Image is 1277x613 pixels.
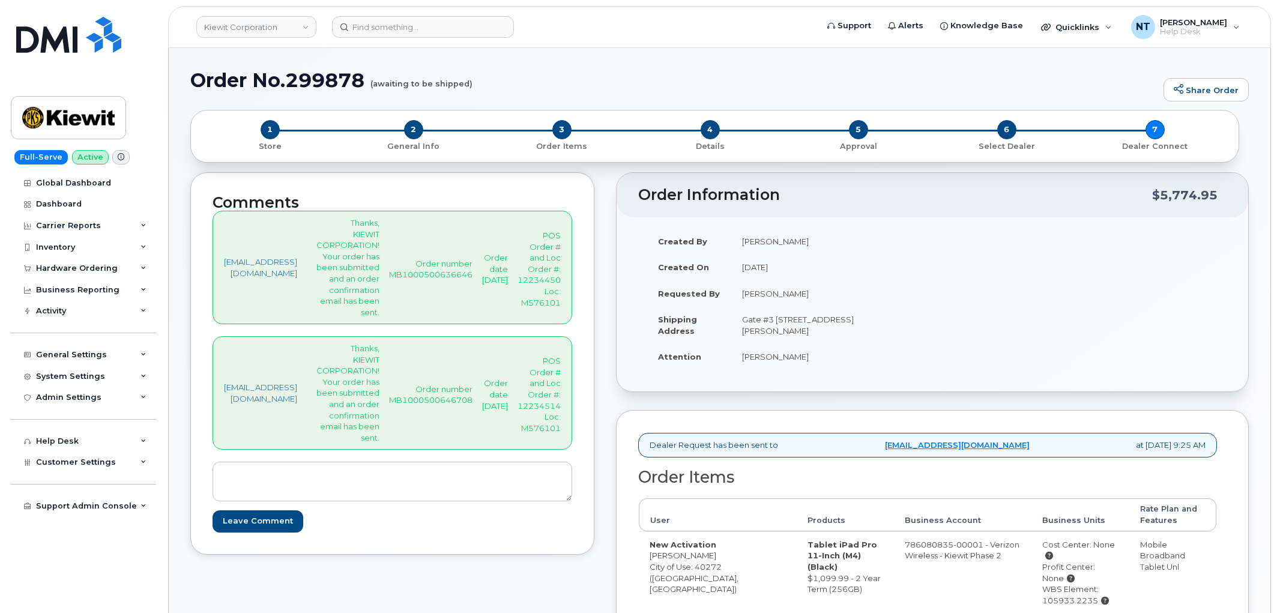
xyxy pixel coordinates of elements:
th: Rate Plan and Features [1129,498,1216,531]
strong: Attention [658,352,701,361]
td: Mobile Broadband Tablet Unl [1129,531,1216,613]
a: 2 General Info [339,139,488,152]
th: Business Units [1031,498,1129,531]
p: Details [641,141,779,152]
strong: Requested By [658,289,720,298]
p: POS Order # and Loc Order #: 12234450 Loc: M576101 [518,230,561,308]
td: [DATE] [731,254,923,280]
a: 1 Store [201,139,339,152]
p: Store [205,141,334,152]
th: Products [797,498,894,531]
td: [PERSON_NAME] [731,228,923,255]
p: Order date [DATE] [482,252,508,286]
p: Order number MB1000500636646 [389,258,472,280]
div: $5,774.95 [1152,184,1218,207]
h1: Order No.299878 [190,70,1158,91]
div: WBS Element: 105933.2235 [1042,584,1119,606]
h2: Order Information [638,187,1152,204]
small: (awaiting to be shipped) [370,70,472,88]
strong: Shipping Address [658,315,697,336]
strong: Created On [658,262,709,272]
span: 1 [261,120,280,139]
span: 4 [701,120,720,139]
strong: New Activation [650,540,716,549]
td: [PERSON_NAME] [731,343,923,370]
strong: Created By [658,237,707,246]
th: User [639,498,797,531]
th: Business Account [894,498,1032,531]
a: 5 Approval [784,139,932,152]
p: Order Items [492,141,631,152]
a: 4 Details [636,139,784,152]
p: Order date [DATE] [482,378,508,411]
td: Gate #3 [STREET_ADDRESS][PERSON_NAME] [731,306,923,343]
span: 5 [849,120,868,139]
a: [EMAIL_ADDRESS][DOMAIN_NAME] [224,256,297,279]
td: 786080835-00001 - Verizon Wireless - Kiewit Phase 2 [894,531,1032,613]
div: Dealer Request has been sent to at [DATE] 9:25 AM [638,433,1217,457]
strong: Tablet iPad Pro 11-Inch (M4) (Black) [808,540,877,572]
td: $1,099.99 - 2 Year Term (256GB) [797,531,894,613]
a: Share Order [1164,78,1249,102]
td: [PERSON_NAME] [731,280,923,307]
a: 3 Order Items [488,139,636,152]
p: POS Order # and Loc Order #: 12234514 Loc: M576101 [518,355,561,433]
h2: Comments [213,195,572,211]
a: [EMAIL_ADDRESS][DOMAIN_NAME] [224,382,297,404]
td: [PERSON_NAME] City of Use: 40272 ([GEOGRAPHIC_DATA], [GEOGRAPHIC_DATA]) [639,531,797,613]
a: 6 Select Dealer [932,139,1081,152]
p: Thanks, KIEWIT CORPORATION! Your order has been submitted and an order confirmation email has bee... [316,343,379,443]
p: General Info [344,141,483,152]
span: 6 [997,120,1016,139]
a: [EMAIL_ADDRESS][DOMAIN_NAME] [885,439,1030,451]
div: Profit Center: None [1042,561,1119,584]
p: Thanks, KIEWIT CORPORATION! Your order has been submitted and an order confirmation email has bee... [316,217,379,318]
span: 2 [404,120,423,139]
h2: Order Items [638,468,1217,486]
p: Order number MB1000500646708 [389,384,472,406]
div: Cost Center: None [1042,539,1119,561]
p: Approval [789,141,928,152]
input: Leave Comment [213,510,303,533]
span: 3 [552,120,572,139]
p: Select Dealer [937,141,1076,152]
